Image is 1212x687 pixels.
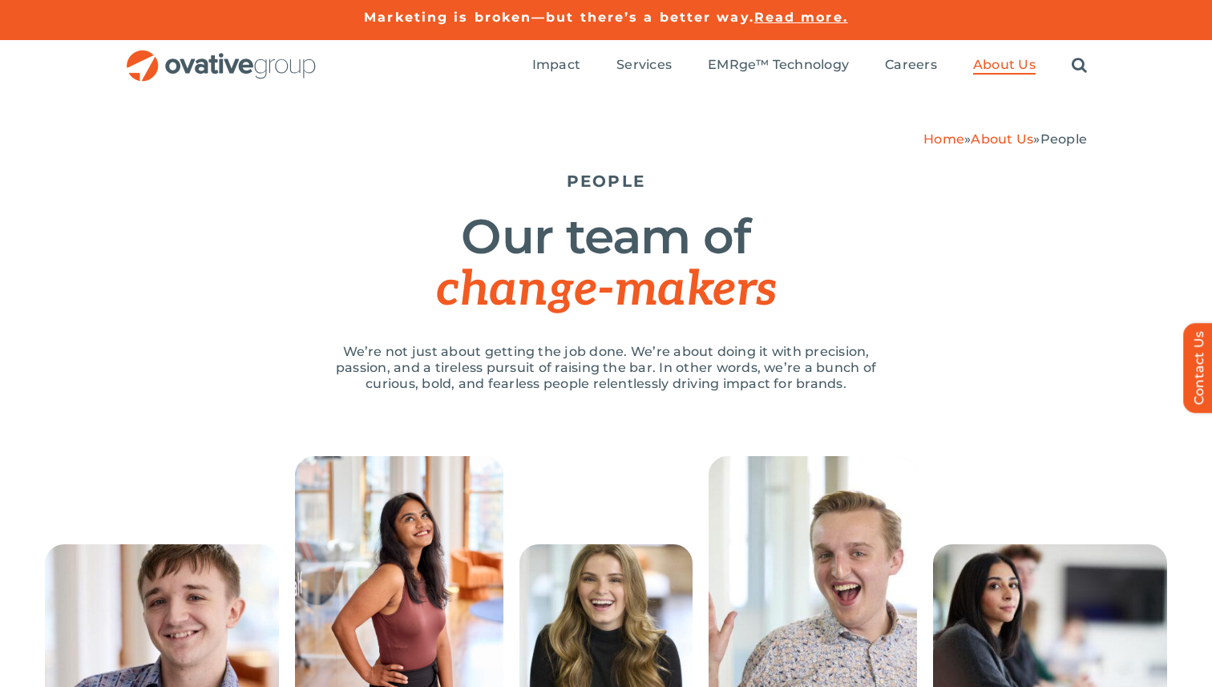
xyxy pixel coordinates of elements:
span: People [1040,131,1087,147]
span: Services [616,57,672,73]
a: Services [616,57,672,75]
a: Read more. [754,10,848,25]
span: EMRge™ Technology [708,57,849,73]
a: Marketing is broken—but there’s a better way. [364,10,754,25]
p: We’re not just about getting the job done. We’re about doing it with precision, passion, and a ti... [317,344,895,392]
h5: PEOPLE [125,172,1087,191]
a: Impact [532,57,580,75]
a: Search [1072,57,1087,75]
a: EMRge™ Technology [708,57,849,75]
a: About Us [973,57,1036,75]
h1: Our team of [125,211,1087,316]
nav: Menu [532,40,1087,91]
a: About Us [971,131,1033,147]
span: Impact [532,57,580,73]
span: change-makers [436,261,776,319]
span: » » [923,131,1087,147]
span: About Us [973,57,1036,73]
a: OG_Full_horizontal_RGB [125,48,317,63]
a: Home [923,131,964,147]
a: Careers [885,57,937,75]
span: Careers [885,57,937,73]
